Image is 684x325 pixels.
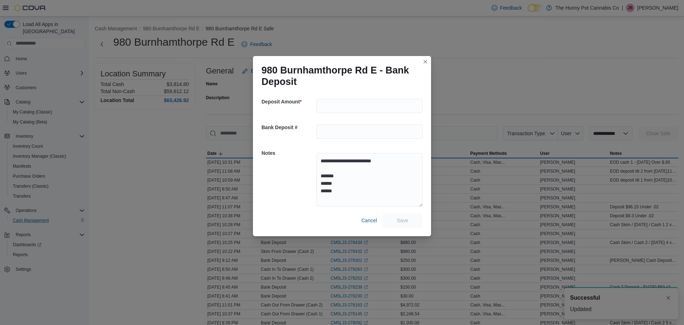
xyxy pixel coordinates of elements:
h5: Bank Deposit # [261,120,315,134]
h5: Deposit Amount [261,95,315,109]
span: Cancel [361,217,377,224]
button: Cancel [358,213,380,228]
button: Save [383,213,423,228]
h1: 980 Burnhamthorpe Rd E - Bank Deposit [261,65,417,87]
button: Closes this modal window [421,57,430,66]
span: Save [397,217,408,224]
h5: Notes [261,146,315,160]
